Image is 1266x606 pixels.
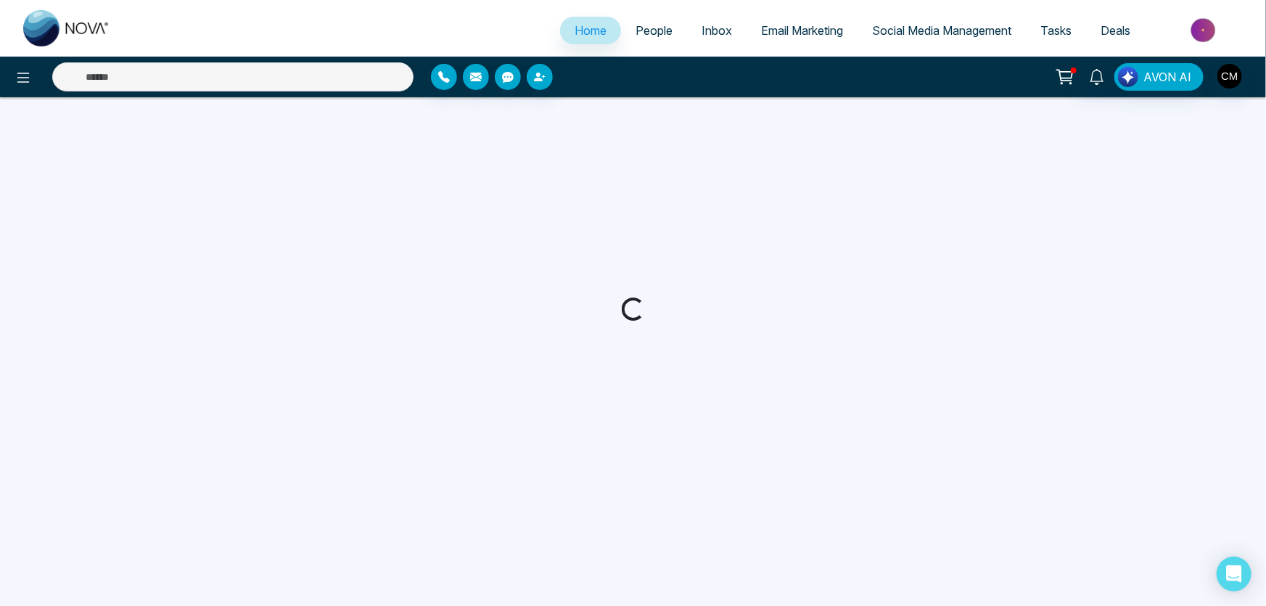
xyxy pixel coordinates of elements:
[687,17,747,44] a: Inbox
[23,10,110,46] img: Nova CRM Logo
[747,17,858,44] a: Email Marketing
[560,17,621,44] a: Home
[621,17,687,44] a: People
[1217,557,1251,591] div: Open Intercom Messenger
[1040,23,1072,38] span: Tasks
[636,23,673,38] span: People
[761,23,843,38] span: Email Marketing
[1086,17,1145,44] a: Deals
[1143,68,1191,86] span: AVON AI
[1101,23,1130,38] span: Deals
[1114,63,1204,91] button: AVON AI
[702,23,732,38] span: Inbox
[1118,67,1138,87] img: Lead Flow
[858,17,1026,44] a: Social Media Management
[1217,64,1242,89] img: User Avatar
[1026,17,1086,44] a: Tasks
[575,23,607,38] span: Home
[872,23,1011,38] span: Social Media Management
[1152,14,1257,46] img: Market-place.gif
